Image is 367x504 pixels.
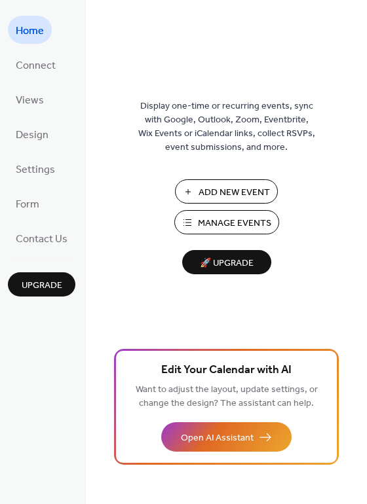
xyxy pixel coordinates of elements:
[16,21,44,41] span: Home
[16,125,48,145] span: Design
[175,179,278,204] button: Add New Event
[8,224,75,252] a: Contact Us
[8,154,63,183] a: Settings
[174,210,279,234] button: Manage Events
[8,85,52,113] a: Views
[161,422,292,452] button: Open AI Assistant
[182,250,271,274] button: 🚀 Upgrade
[181,431,254,445] span: Open AI Assistant
[16,56,56,76] span: Connect
[161,361,292,380] span: Edit Your Calendar with AI
[8,272,75,297] button: Upgrade
[8,189,47,217] a: Form
[138,99,315,154] span: Display one-time or recurring events, sync with Google, Outlook, Zoom, Eventbrite, Wix Events or ...
[16,229,68,249] span: Contact Us
[199,186,270,200] span: Add New Event
[8,50,64,79] a: Connect
[16,160,55,180] span: Settings
[136,381,318,412] span: Want to adjust the layout, update settings, or change the design? The assistant can help.
[16,194,39,215] span: Form
[8,120,56,148] a: Design
[16,90,44,111] span: Views
[190,255,263,272] span: 🚀 Upgrade
[8,16,52,44] a: Home
[22,279,62,293] span: Upgrade
[198,217,271,230] span: Manage Events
